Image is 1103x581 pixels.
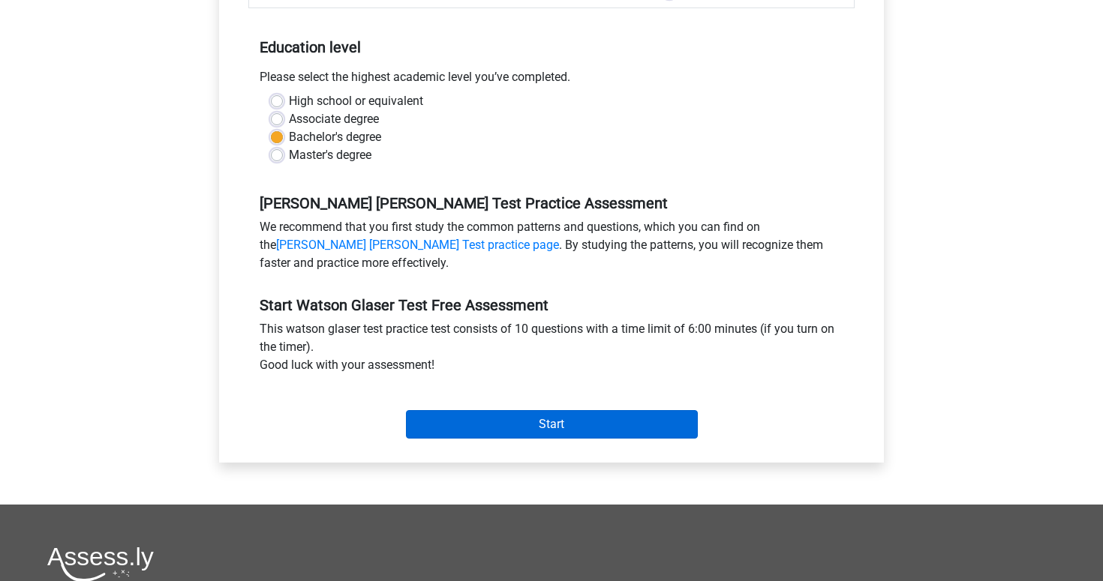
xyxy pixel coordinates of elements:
[260,296,843,314] h5: Start Watson Glaser Test Free Assessment
[260,32,843,62] h5: Education level
[289,128,381,146] label: Bachelor's degree
[289,92,423,110] label: High school or equivalent
[248,218,855,278] div: We recommend that you first study the common patterns and questions, which you can find on the . ...
[289,146,371,164] label: Master's degree
[289,110,379,128] label: Associate degree
[260,194,843,212] h5: [PERSON_NAME] [PERSON_NAME] Test Practice Assessment
[248,68,855,92] div: Please select the highest academic level you’ve completed.
[276,238,559,252] a: [PERSON_NAME] [PERSON_NAME] Test practice page
[248,320,855,380] div: This watson glaser test practice test consists of 10 questions with a time limit of 6:00 minutes ...
[406,410,698,439] input: Start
